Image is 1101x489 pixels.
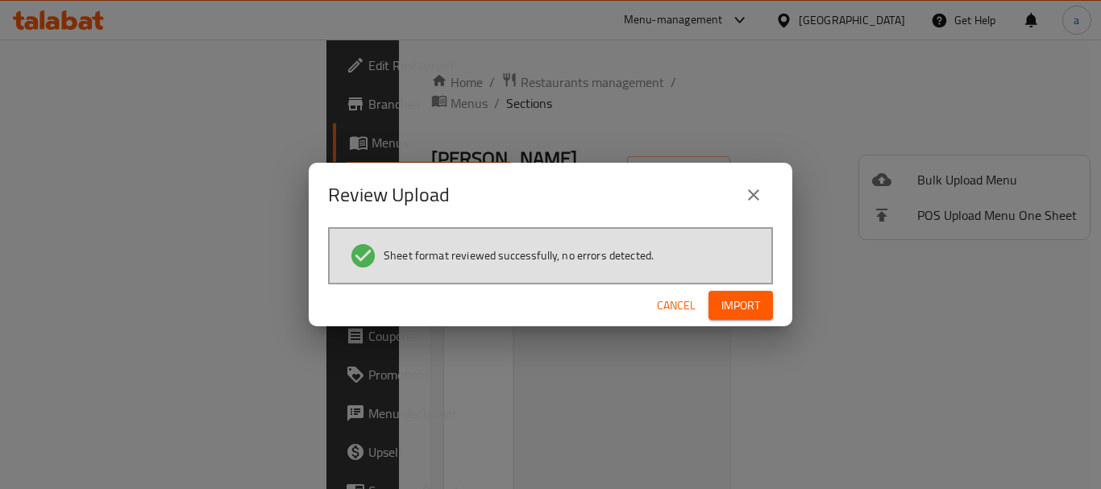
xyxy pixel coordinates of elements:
[734,176,773,214] button: close
[708,291,773,321] button: Import
[721,296,760,316] span: Import
[650,291,702,321] button: Cancel
[657,296,696,316] span: Cancel
[328,182,450,208] h2: Review Upload
[384,247,654,263] span: Sheet format reviewed successfully, no errors detected.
